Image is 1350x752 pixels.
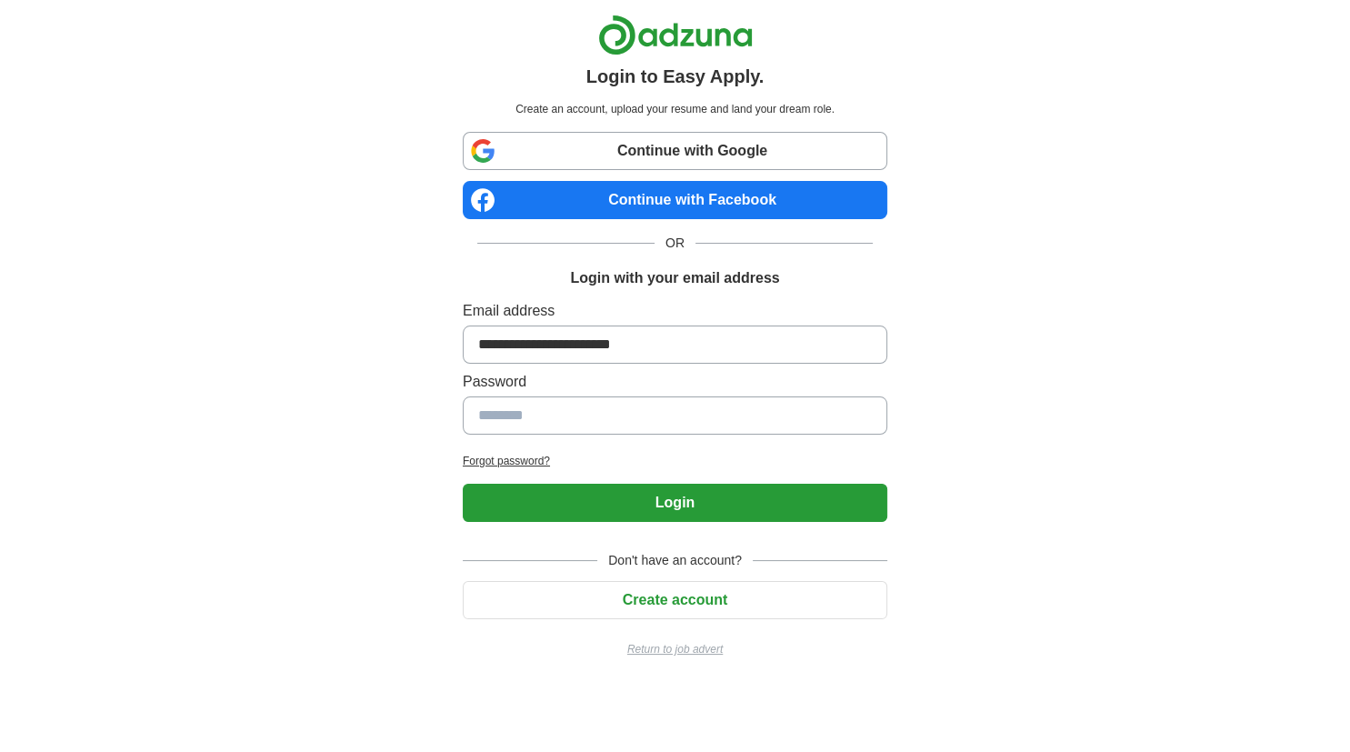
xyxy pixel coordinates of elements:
[463,581,887,619] button: Create account
[463,592,887,607] a: Create account
[463,300,887,322] label: Email address
[463,453,887,469] a: Forgot password?
[570,267,779,289] h1: Login with your email address
[463,132,887,170] a: Continue with Google
[463,371,887,393] label: Password
[586,63,765,90] h1: Login to Easy Apply.
[463,641,887,657] a: Return to job advert
[655,234,695,253] span: OR
[466,101,884,117] p: Create an account, upload your resume and land your dream role.
[463,484,887,522] button: Login
[463,181,887,219] a: Continue with Facebook
[598,15,753,55] img: Adzuna logo
[597,551,753,570] span: Don't have an account?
